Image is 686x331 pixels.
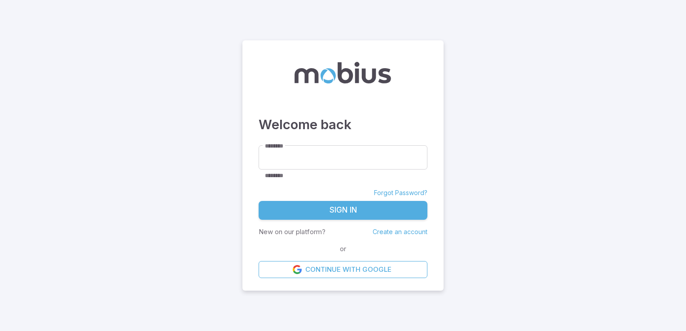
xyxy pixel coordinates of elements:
a: Create an account [373,228,427,235]
a: Forgot Password? [374,188,427,197]
a: Continue with Google [259,261,427,278]
h3: Welcome back [259,115,427,135]
p: New on our platform? [259,227,325,237]
span: or [338,244,348,254]
button: Sign In [259,201,427,220]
